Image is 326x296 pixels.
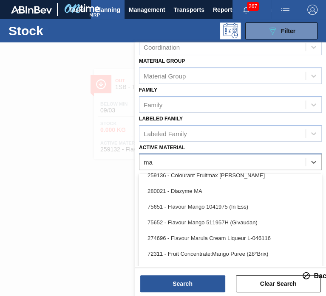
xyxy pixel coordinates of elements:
[174,5,204,15] span: Transports
[139,145,185,151] label: Active Material
[95,5,120,15] span: Planning
[144,130,187,137] div: Labeled Family
[307,5,317,15] img: Logout
[139,58,185,64] label: Material Group
[232,4,260,16] button: Notifications
[281,28,295,34] span: Filter
[11,6,52,14] img: TNhmsLtSVTkK8tSr43FrP2fwEKptu5GPRR3wAAAABJRU5ErkJggg==
[129,5,165,15] span: Management
[139,246,322,262] div: 72311 - Fruit Concentrate:Mango Puree (28°Brix)
[144,101,162,108] div: Family
[144,44,180,51] div: Coordination
[139,230,322,246] div: 274696 - Flavour Marula Cream Liqueur L-046116
[68,5,87,15] span: Tasks
[139,262,322,277] div: 256696 - Label Neck 660RB BF Mango (Grain)
[139,215,322,230] div: 75652 - Flavour Mango 511957H (Givaudan)
[247,2,259,11] span: 267
[245,22,317,39] button: Filter
[280,5,290,15] img: userActions
[144,72,186,79] div: Material Group
[139,183,322,199] div: 280021 - Diazyme MA
[220,22,241,39] div: Programming: no user selected
[139,87,157,93] label: Family
[139,199,322,215] div: 75651 - Flavour Mango 1041975 (In Ess)
[139,116,183,122] label: Labeled Family
[139,168,322,183] div: 259136 - Colourant Fruitmax [PERSON_NAME]
[213,5,235,15] span: Reports
[9,26,111,36] h1: Stock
